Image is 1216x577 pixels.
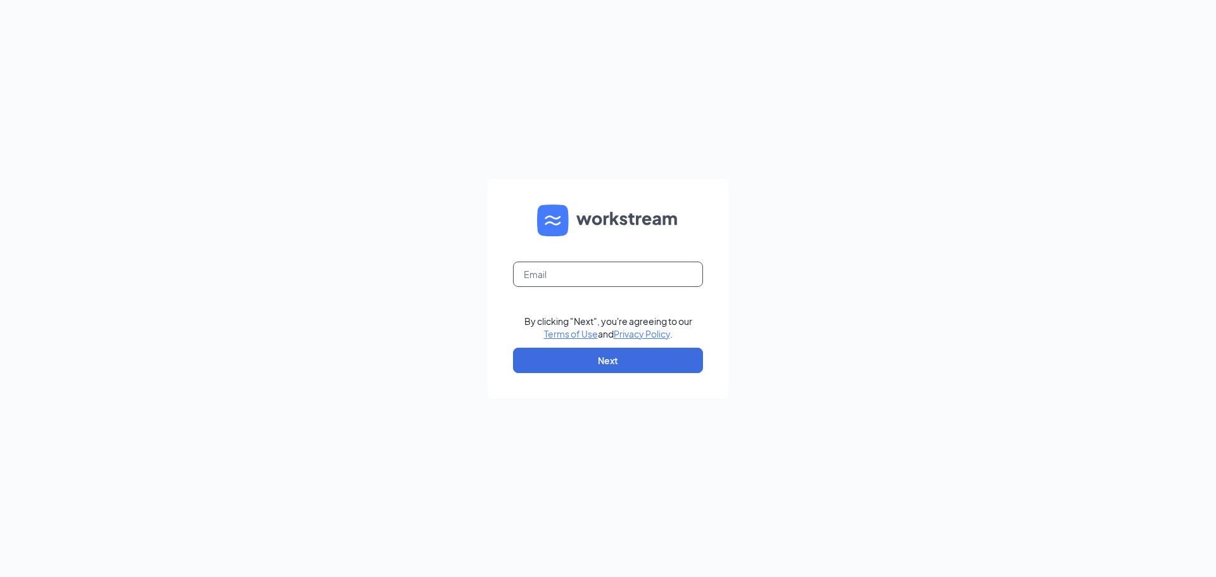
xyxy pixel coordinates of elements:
[537,205,679,236] img: WS logo and Workstream text
[614,328,670,339] a: Privacy Policy
[513,262,703,287] input: Email
[513,348,703,373] button: Next
[524,315,692,340] div: By clicking "Next", you're agreeing to our and .
[544,328,598,339] a: Terms of Use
